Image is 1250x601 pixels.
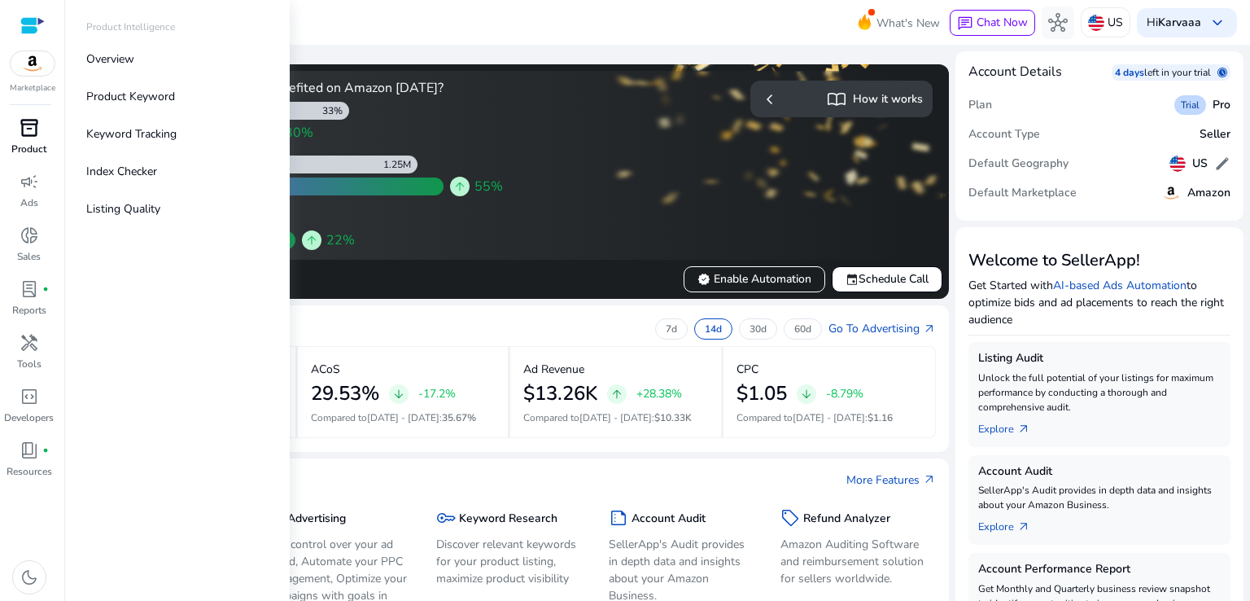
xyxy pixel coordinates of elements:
span: inventory_2 [20,118,39,138]
p: Ad Revenue [523,361,584,378]
img: amazon.svg [1161,183,1181,203]
span: handyman [20,333,39,353]
span: arrow_outward [1017,423,1030,436]
h5: Account Audit [978,465,1221,479]
button: chatChat Now [950,10,1035,36]
span: sell [780,508,800,528]
img: amazon.svg [11,51,55,76]
div: 1.25M [383,158,417,171]
p: Get Started with to optimize bids and ad placements to reach the right audience [968,277,1230,328]
span: hub [1048,13,1068,33]
span: fiber_manual_record [42,286,49,292]
a: Explorearrow_outward [978,512,1043,535]
span: lab_profile [20,279,39,299]
p: SellerApp's Audit provides in depth data and insights about your Amazon Business. [978,483,1221,512]
span: event [846,273,859,286]
span: arrow_outward [923,322,936,336]
h5: Pro [1213,99,1230,112]
p: Marketplace [10,82,55,94]
h5: Keyword Research [459,512,557,526]
h5: Amazon [1187,186,1230,200]
p: Amazon Auditing Software and reimbursement solution for sellers worldwide. [780,536,928,587]
span: arrow_upward [453,180,466,193]
p: Keyword Tracking [86,125,177,143]
span: key [436,508,456,528]
h3: Welcome to SellerApp! [968,251,1230,270]
span: $1.16 [868,411,893,424]
span: arrow_upward [610,388,623,401]
img: us.svg [1088,15,1104,31]
p: Discover relevant keywords for your product listing, maximize product visibility [436,536,583,587]
span: keyboard_arrow_down [1208,13,1227,33]
p: 14d [705,322,722,336]
p: 7d [666,322,677,336]
span: arrow_downward [800,388,813,401]
h5: Account Performance Report [978,563,1221,577]
h5: Seller [1200,128,1230,142]
h5: Default Marketplace [968,186,1077,200]
h4: Account Details [968,64,1062,80]
h4: How Smart Automation users benefited on Amazon [DATE]? [88,81,504,96]
h2: 29.53% [311,382,379,406]
img: us.svg [1169,156,1186,172]
span: 55% [474,177,503,196]
h5: Default Geography [968,157,1069,171]
span: [DATE] - [DATE] [793,411,865,424]
span: Trial [1181,99,1200,112]
p: -8.79% [826,388,863,400]
b: Karvaaa [1158,15,1201,30]
span: summarize [609,508,628,528]
span: 22% [326,230,355,250]
p: Hi [1147,17,1201,29]
p: Product Keyword [86,88,175,105]
p: Product [11,142,46,156]
span: chevron_left [760,90,780,109]
h5: Account Type [968,128,1040,142]
p: Unlock the full potential of your listings for maximum performance by conducting a thorough and c... [978,371,1221,415]
span: arrow_downward [392,388,405,401]
p: left in your trial [1144,66,1217,79]
p: Ads [20,195,38,210]
h5: US [1192,157,1208,171]
p: Developers [4,410,54,425]
span: arrow_upward [305,234,318,247]
span: arrow_outward [1017,520,1030,533]
span: fiber_manual_record [42,447,49,454]
h5: Listing Audit [978,352,1221,366]
span: schedule [1217,68,1227,77]
a: AI-based Ads Automation [1053,278,1187,293]
span: [DATE] - [DATE] [367,411,439,424]
span: Enable Automation [697,270,811,287]
span: verified [697,273,710,286]
a: Explorearrow_outward [978,415,1043,437]
span: 35.67% [442,411,476,424]
p: Sales [17,249,41,264]
p: 60d [794,322,811,336]
div: 33% [322,104,349,117]
p: Compared to : [523,410,708,425]
span: campaign [20,172,39,191]
span: dark_mode [20,568,39,587]
p: Compared to : [311,410,496,425]
span: arrow_outward [923,473,936,486]
span: $10.33K [654,411,692,424]
h2: $13.26K [523,382,597,406]
p: Compared to : [736,410,923,425]
p: CPC [736,361,758,378]
span: donut_small [20,226,39,245]
h2: $1.05 [736,382,787,406]
p: 4 days [1115,66,1144,79]
button: eventSchedule Call [832,266,942,292]
p: ACoS [311,361,340,378]
h5: Advertising [287,512,346,526]
p: Product Intelligence [86,20,175,34]
a: More Featuresarrow_outward [846,472,936,489]
span: What's New [876,9,940,37]
p: Reports [12,303,46,318]
p: -17.2% [418,388,456,400]
span: edit [1214,156,1230,172]
p: Listing Quality [86,200,160,217]
span: 30% [285,123,313,143]
span: import_contacts [827,90,846,109]
h5: Refund Analyzer [803,512,890,526]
